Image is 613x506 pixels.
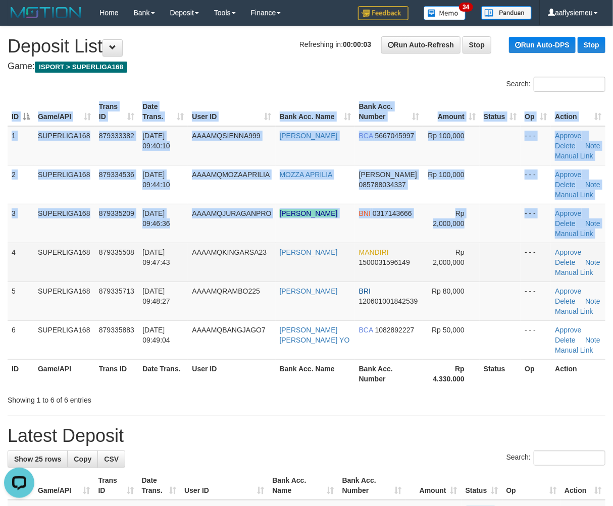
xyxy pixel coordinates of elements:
a: Manual Link [555,307,593,315]
a: Manual Link [555,152,593,160]
th: Op [521,359,551,388]
th: Amount: activate to sort column ascending [423,97,480,126]
a: Manual Link [555,346,593,354]
th: Date Trans.: activate to sort column ascending [138,97,188,126]
th: Status: activate to sort column ascending [480,97,521,126]
th: Date Trans. [138,359,188,388]
td: - - - [521,320,551,359]
a: Approve [555,287,581,295]
span: Rp 50,000 [432,326,465,334]
span: AAAAMQKINGARSA23 [192,248,267,256]
span: AAAAMQMOZAAPRILIA [192,171,270,179]
th: Bank Acc. Name: activate to sort column ascending [276,97,355,126]
th: Bank Acc. Number [355,359,423,388]
span: AAAAMQSIENNA999 [192,132,260,140]
span: Copy 085788034337 to clipboard [359,181,406,189]
a: Show 25 rows [8,451,68,468]
span: [DATE] 09:47:43 [142,248,170,266]
td: 5 [8,282,34,320]
td: SUPERLIGA168 [34,126,95,165]
span: ISPORT > SUPERLIGA168 [35,62,127,73]
th: Op: activate to sort column ascending [502,471,561,500]
label: Search: [506,77,605,92]
a: Approve [555,248,581,256]
span: Rp 80,000 [432,287,465,295]
td: SUPERLIGA168 [34,282,95,320]
td: 4 [8,243,34,282]
td: - - - [521,243,551,282]
th: User ID: activate to sort column ascending [188,97,275,126]
span: 879335209 [99,209,134,217]
a: Note [585,336,600,344]
a: Manual Link [555,268,593,276]
a: Approve [555,171,581,179]
strong: 00:00:03 [343,40,371,48]
span: 879335713 [99,287,134,295]
td: 1 [8,126,34,165]
span: CSV [104,455,119,463]
th: Amount: activate to sort column ascending [405,471,462,500]
th: Rp 4.330.000 [423,359,480,388]
span: [DATE] 09:48:27 [142,287,170,305]
span: Copy [74,455,91,463]
th: Action: activate to sort column ascending [560,471,605,500]
th: ID [8,359,34,388]
th: Game/API: activate to sort column ascending [34,97,95,126]
span: [DATE] 09:46:36 [142,209,170,228]
th: Action: activate to sort column ascending [551,97,605,126]
span: Rp 2,000,000 [433,209,465,228]
a: Run Auto-Refresh [381,36,461,53]
span: [DATE] 09:40:10 [142,132,170,150]
a: Note [585,219,600,228]
a: Stop [578,37,605,53]
h1: Deposit List [8,36,605,57]
span: Copy 0317143666 to clipboard [373,209,412,217]
td: SUPERLIGA168 [34,243,95,282]
span: AAAAMQJURAGANPRO [192,209,271,217]
img: panduan.png [481,6,532,20]
span: Refreshing in: [299,40,371,48]
span: Copy 1500031596149 to clipboard [359,258,410,266]
a: Approve [555,326,581,334]
span: Copy 120601001842539 to clipboard [359,297,418,305]
span: Rp 100,000 [428,171,465,179]
input: Search: [534,451,605,466]
a: Note [585,142,600,150]
th: Action [551,359,605,388]
span: BNI [359,209,371,217]
a: Delete [555,142,575,150]
span: [DATE] 09:44:10 [142,171,170,189]
a: Manual Link [555,230,593,238]
th: Bank Acc. Number: activate to sort column ascending [355,97,423,126]
span: 879335883 [99,326,134,334]
th: Game/API [34,359,95,388]
a: Approve [555,209,581,217]
a: Stop [463,36,491,53]
span: Copy 1082892227 to clipboard [375,326,415,334]
td: - - - [521,204,551,243]
span: MANDIRI [359,248,389,256]
th: Trans ID [95,359,138,388]
a: [PERSON_NAME] [280,287,338,295]
a: Delete [555,258,575,266]
td: SUPERLIGA168 [34,165,95,204]
td: - - - [521,126,551,165]
a: MOZZA APRILIA [280,171,333,179]
th: Bank Acc. Number: activate to sort column ascending [338,471,405,500]
td: 6 [8,320,34,359]
span: [PERSON_NAME] [359,171,417,179]
img: MOTION_logo.png [8,5,84,20]
span: 879333382 [99,132,134,140]
button: Open LiveChat chat widget [4,4,34,34]
td: 3 [8,204,34,243]
a: [PERSON_NAME] [280,209,338,217]
img: Feedback.jpg [358,6,408,20]
span: 879335508 [99,248,134,256]
a: Approve [555,132,581,140]
span: 34 [459,3,473,12]
a: [PERSON_NAME] [PERSON_NAME] YO [280,326,350,344]
th: Op: activate to sort column ascending [521,97,551,126]
div: Showing 1 to 6 of 6 entries [8,391,248,405]
td: SUPERLIGA168 [34,320,95,359]
td: 2 [8,165,34,204]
